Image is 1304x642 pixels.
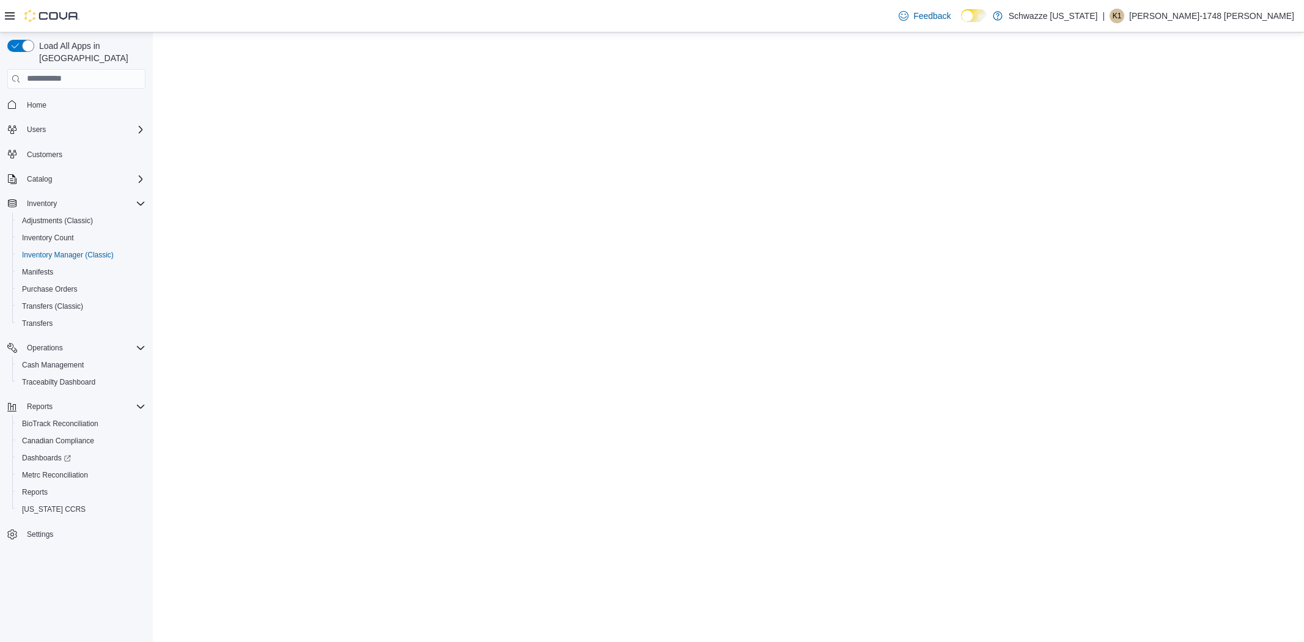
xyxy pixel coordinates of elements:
button: Users [22,122,51,137]
span: Operations [22,341,146,355]
span: Inventory Count [22,233,74,243]
span: Customers [27,150,62,160]
span: Traceabilty Dashboard [22,377,95,387]
span: Settings [22,526,146,542]
span: Reports [22,399,146,414]
span: BioTrack Reconciliation [17,416,146,431]
button: BioTrack Reconciliation [12,415,150,432]
span: Home [22,97,146,113]
button: Inventory [22,196,62,211]
span: BioTrack Reconciliation [22,419,98,429]
button: Catalog [22,172,57,186]
span: Dashboards [22,453,71,463]
span: Home [27,100,46,110]
span: Inventory [22,196,146,211]
span: Reports [22,487,48,497]
a: Adjustments (Classic) [17,213,98,228]
span: Purchase Orders [22,284,78,294]
button: Catalog [2,171,150,188]
a: Metrc Reconciliation [17,468,93,482]
button: Reports [2,398,150,415]
button: Inventory Count [12,229,150,246]
span: Canadian Compliance [17,434,146,448]
button: Reports [22,399,57,414]
button: Reports [12,484,150,501]
p: [PERSON_NAME]-1748 [PERSON_NAME] [1129,9,1294,23]
button: Home [2,96,150,114]
a: Cash Management [17,358,89,372]
button: Customers [2,146,150,163]
span: Inventory [27,199,57,208]
a: Transfers (Classic) [17,299,88,314]
button: Operations [2,339,150,356]
button: Purchase Orders [12,281,150,298]
nav: Complex example [7,91,146,575]
span: Metrc Reconciliation [22,470,88,480]
span: Dark Mode [961,22,962,23]
span: Dashboards [17,451,146,465]
button: [US_STATE] CCRS [12,501,150,518]
span: Transfers (Classic) [17,299,146,314]
a: Inventory Manager (Classic) [17,248,119,262]
span: Manifests [22,267,53,277]
a: Customers [22,147,67,162]
a: Inventory Count [17,231,79,245]
a: [US_STATE] CCRS [17,502,90,517]
span: Adjustments (Classic) [17,213,146,228]
button: Settings [2,525,150,543]
a: Traceabilty Dashboard [17,375,100,389]
span: Inventory Count [17,231,146,245]
a: Home [22,98,51,113]
div: Katie-1748 Upton [1110,9,1124,23]
span: Transfers [17,316,146,331]
span: Inventory Manager (Classic) [22,250,114,260]
span: Operations [27,343,63,353]
button: Inventory Manager (Classic) [12,246,150,264]
span: Settings [27,529,53,539]
a: Transfers [17,316,57,331]
span: Manifests [17,265,146,279]
button: Traceabilty Dashboard [12,374,150,391]
span: Washington CCRS [17,502,146,517]
button: Inventory [2,195,150,212]
span: Transfers (Classic) [22,301,83,311]
button: Operations [22,341,68,355]
a: Dashboards [17,451,76,465]
button: Users [2,121,150,138]
a: Reports [17,485,53,500]
span: Catalog [27,174,52,184]
button: Adjustments (Classic) [12,212,150,229]
a: Purchase Orders [17,282,83,297]
a: Manifests [17,265,58,279]
span: Metrc Reconciliation [17,468,146,482]
button: Transfers [12,315,150,332]
span: Traceabilty Dashboard [17,375,146,389]
p: | [1102,9,1105,23]
button: Manifests [12,264,150,281]
a: Canadian Compliance [17,434,99,448]
span: Cash Management [17,358,146,372]
input: Dark Mode [961,9,987,22]
a: Feedback [894,4,956,28]
a: Settings [22,527,58,542]
span: Canadian Compliance [22,436,94,446]
button: Transfers (Classic) [12,298,150,315]
span: Reports [27,402,53,411]
button: Canadian Compliance [12,432,150,449]
span: Customers [22,147,146,162]
span: Users [22,122,146,137]
span: Cash Management [22,360,84,370]
span: [US_STATE] CCRS [22,504,86,514]
span: Adjustments (Classic) [22,216,93,226]
span: Transfers [22,319,53,328]
span: Load All Apps in [GEOGRAPHIC_DATA] [34,40,146,64]
span: Catalog [22,172,146,186]
span: Reports [17,485,146,500]
span: Purchase Orders [17,282,146,297]
span: Inventory Manager (Classic) [17,248,146,262]
a: Dashboards [12,449,150,467]
p: Schwazze [US_STATE] [1009,9,1098,23]
span: Users [27,125,46,135]
a: BioTrack Reconciliation [17,416,103,431]
span: K1 [1113,9,1122,23]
